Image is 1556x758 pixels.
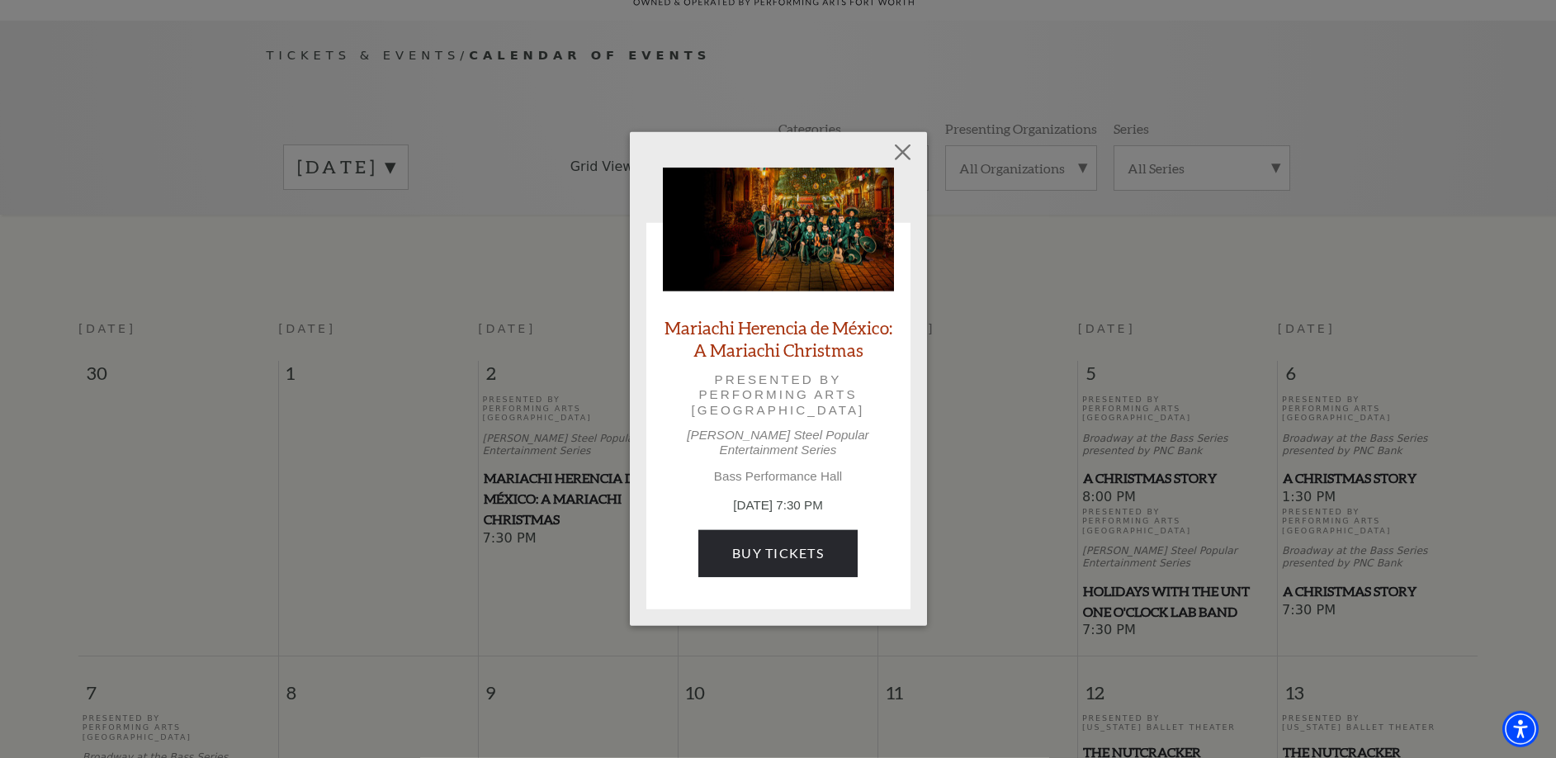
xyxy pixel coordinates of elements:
[887,137,918,168] button: Close
[663,316,894,361] a: Mariachi Herencia de México: A Mariachi Christmas
[686,372,871,418] p: Presented by Performing Arts [GEOGRAPHIC_DATA]
[698,530,858,576] a: Buy Tickets
[663,469,894,484] p: Bass Performance Hall
[1502,711,1539,747] div: Accessibility Menu
[663,496,894,515] p: [DATE] 7:30 PM
[663,168,894,291] img: Mariachi Herencia de México: A Mariachi Christmas
[663,428,894,457] p: [PERSON_NAME] Steel Popular Entertainment Series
